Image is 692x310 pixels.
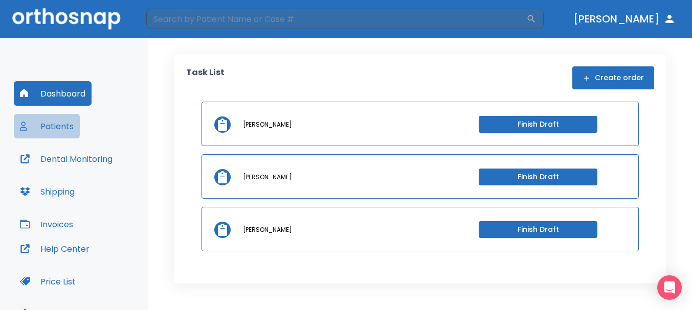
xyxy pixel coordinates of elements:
button: Dashboard [14,81,92,106]
button: [PERSON_NAME] [569,10,680,28]
p: [PERSON_NAME] [243,225,292,234]
div: Open Intercom Messenger [657,275,682,300]
button: Patients [14,114,80,138]
input: Search by Patient Name or Case # [146,9,526,29]
button: Finish Draft [479,116,597,133]
button: Help Center [14,236,96,261]
button: Finish Draft [479,169,597,185]
p: Task List [186,66,225,89]
button: Finish Draft [479,221,597,238]
p: [PERSON_NAME] [243,173,292,182]
button: Shipping [14,179,81,204]
p: [PERSON_NAME] [243,120,292,129]
button: Dental Monitoring [14,147,119,171]
button: Price List [14,269,82,294]
img: Orthosnap [12,8,121,29]
button: Invoices [14,212,79,236]
button: Create order [572,66,654,89]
